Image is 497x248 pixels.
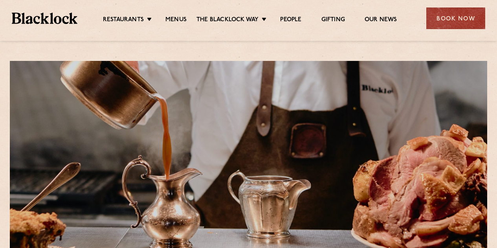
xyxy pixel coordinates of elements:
a: The Blacklock Way [196,16,259,25]
a: Menus [165,16,187,25]
a: Our News [365,16,397,25]
a: People [280,16,301,25]
img: BL_Textured_Logo-footer-cropped.svg [12,13,77,24]
a: Gifting [321,16,345,25]
div: Book Now [426,7,485,29]
a: Restaurants [103,16,144,25]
